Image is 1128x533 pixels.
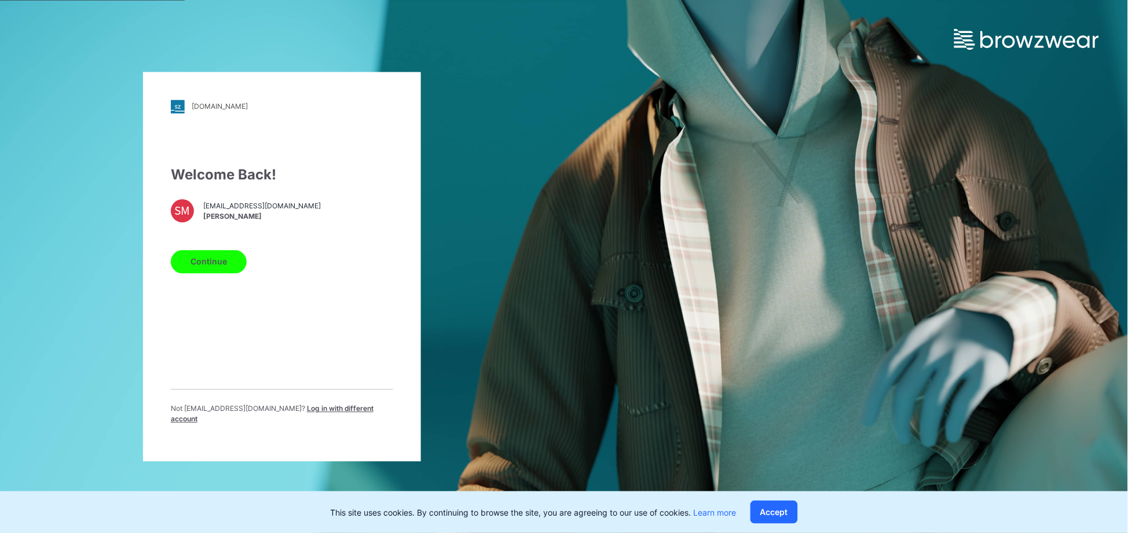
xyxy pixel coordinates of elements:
[171,199,194,222] div: SM
[954,29,1099,50] img: browzwear-logo.e42bd6dac1945053ebaf764b6aa21510.svg
[203,201,321,212] span: [EMAIL_ADDRESS][DOMAIN_NAME]
[694,508,737,517] a: Learn more
[171,164,393,185] div: Welcome Back!
[203,212,321,222] span: [PERSON_NAME]
[192,102,248,111] div: [DOMAIN_NAME]
[171,403,393,424] p: Not [EMAIL_ADDRESS][DOMAIN_NAME] ?
[171,100,393,113] a: [DOMAIN_NAME]
[171,250,247,273] button: Continue
[750,501,798,524] button: Accept
[331,506,737,519] p: This site uses cookies. By continuing to browse the site, you are agreeing to our use of cookies.
[171,100,185,113] img: stylezone-logo.562084cfcfab977791bfbf7441f1a819.svg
